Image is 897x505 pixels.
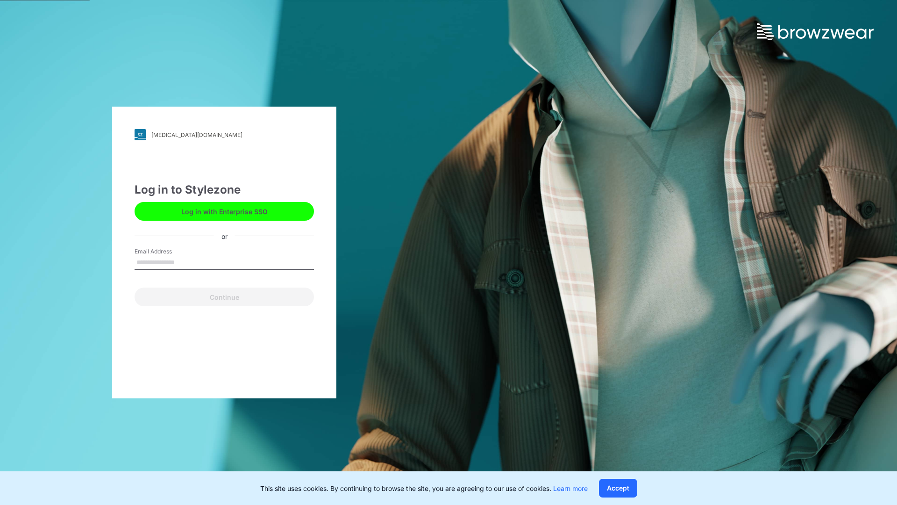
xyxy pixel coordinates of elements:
[553,484,588,492] a: Learn more
[135,181,314,198] div: Log in to Stylezone
[135,202,314,221] button: Log in with Enterprise SSO
[214,231,235,241] div: or
[151,131,242,138] div: [MEDICAL_DATA][DOMAIN_NAME]
[599,479,637,498] button: Accept
[260,483,588,493] p: This site uses cookies. By continuing to browse the site, you are agreeing to our use of cookies.
[135,129,146,140] img: svg+xml;base64,PHN2ZyB3aWR0aD0iMjgiIGhlaWdodD0iMjgiIHZpZXdCb3g9IjAgMCAyOCAyOCIgZmlsbD0ibm9uZSIgeG...
[757,23,874,40] img: browzwear-logo.73288ffb.svg
[135,247,200,256] label: Email Address
[135,129,314,140] a: [MEDICAL_DATA][DOMAIN_NAME]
